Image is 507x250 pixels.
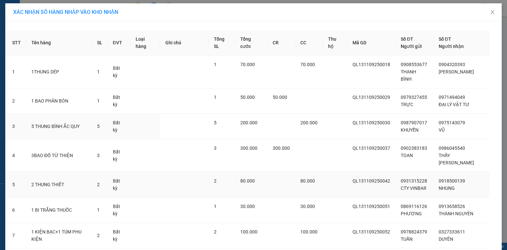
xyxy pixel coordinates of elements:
[300,120,318,125] span: 200.000
[353,204,390,209] span: QL131109250051
[353,120,390,125] span: QL131109250030
[439,95,465,100] span: 0971494049
[353,229,390,234] span: QL131109250052
[401,211,422,216] span: PHƯƠNG
[26,88,92,114] td: 1 BAO PHÂN BÓN
[214,146,217,151] span: 3
[97,153,100,158] span: 3
[7,88,26,114] td: 2
[439,69,474,74] span: [PERSON_NAME]
[214,178,217,184] span: 2
[214,229,217,234] span: 2
[439,236,453,242] span: DUYÊN
[401,236,413,242] span: TUẤN
[401,204,427,209] span: 0869116126
[439,146,465,151] span: 0986045540
[108,114,130,139] td: Bất kỳ
[401,36,413,42] span: Số ĐT
[214,95,217,100] span: 1
[300,62,315,67] span: 70.000
[235,30,268,56] th: Tổng cước
[273,146,290,151] span: 300.000
[26,197,92,223] td: 1 BI TRẮNG THUỐC
[439,153,474,165] span: THẦY [PERSON_NAME]
[240,120,257,125] span: 200.000
[439,62,465,67] span: 0904320393
[401,69,416,82] span: THANH BÌNH
[43,10,63,63] b: Biên nhận gởi hàng hóa
[7,172,26,197] td: 5
[267,30,295,56] th: CR
[240,62,255,67] span: 70.000
[300,204,315,209] span: 30.000
[353,146,390,151] span: QL131109250037
[295,30,323,56] th: CC
[8,43,36,74] b: An Anh Limousine
[7,139,26,172] td: 4
[240,95,255,100] span: 50.000
[7,223,26,248] td: 7
[97,233,100,238] span: 2
[13,9,118,15] span: XÁC NHẬN SỐ HÀNG NHẬP VÀO KHO NHẬN
[7,56,26,88] td: 1
[26,139,92,172] td: 3BAO ĐỒ TỪ THIỆN
[26,223,92,248] td: 1 KIỆN BẠC+1 TÚM PHU KIỆN
[108,223,130,248] td: Bất kỳ
[353,178,390,184] span: QL131109250042
[240,146,257,151] span: 300.000
[401,229,427,234] span: 0978824379
[160,30,208,56] th: Ghi chú
[439,36,451,42] span: Số ĐT
[439,44,464,49] span: Người nhận
[401,127,419,133] span: KHUYẾN
[108,172,130,197] td: Bất kỳ
[401,186,426,191] span: CTY VINBAR
[7,30,26,56] th: STT
[300,178,315,184] span: 80.000
[214,204,217,209] span: 1
[439,120,465,125] span: 0975143079
[97,207,100,213] span: 1
[323,30,347,56] th: Thu hộ
[97,182,100,187] span: 2
[353,95,390,100] span: QL131109250029
[439,186,455,191] span: NHUNG
[300,229,318,234] span: 100.000
[108,197,130,223] td: Bất kỳ
[439,204,465,209] span: 0913658526
[7,197,26,223] td: 6
[439,229,465,234] span: 0327333611
[26,172,92,197] td: 2 THUNG THIẾT
[401,178,427,184] span: 0931315228
[240,178,255,184] span: 80.000
[240,229,257,234] span: 100.000
[401,146,427,151] span: 0902383183
[439,127,445,133] span: VŨ
[97,98,100,104] span: 1
[97,69,100,74] span: 1
[273,95,287,100] span: 50.000
[97,124,100,129] span: 5
[108,139,130,172] td: Bất kỳ
[347,30,395,56] th: Mã GD
[401,44,422,49] span: Người gửi
[401,62,427,67] span: 0908553677
[401,120,427,125] span: 0987907017
[209,30,235,56] th: Tổng SL
[92,30,108,56] th: SL
[214,120,217,125] span: 5
[108,88,130,114] td: Bất kỳ
[108,56,130,88] td: Bất kỳ
[401,95,427,100] span: 0979327455
[26,56,92,88] td: 1THUNG DÉP
[439,178,465,184] span: 0918500139
[26,114,92,139] td: 5 THUNG BÌNH ẮC QUY
[401,102,413,107] span: TRỰC
[214,62,217,67] span: 1
[401,153,413,158] span: TOAN
[26,30,92,56] th: Tên hàng
[490,10,495,15] span: close
[483,3,502,22] button: Close
[108,30,130,56] th: ĐVT
[130,30,160,56] th: Loại hàng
